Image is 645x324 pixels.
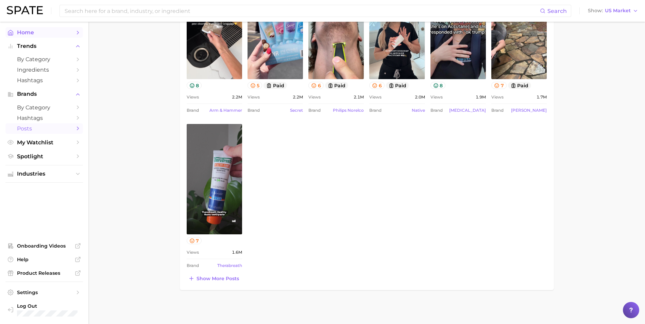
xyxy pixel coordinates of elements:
[430,82,446,89] button: 8
[369,82,385,89] button: 6
[187,274,241,283] button: Show more posts
[17,289,71,295] span: Settings
[5,287,83,298] a: Settings
[325,82,349,89] button: paid
[5,254,83,265] a: Help
[491,106,504,114] span: Brand
[369,93,381,101] span: Views
[5,268,83,278] a: Product Releases
[187,262,199,270] span: Brand
[187,106,199,114] span: Brand
[17,104,71,111] span: by Category
[412,108,425,113] a: native
[430,106,443,114] span: Brand
[5,241,83,251] a: Onboarding Videos
[197,276,239,282] span: Show more posts
[17,29,71,36] span: Home
[17,139,71,146] span: My Watchlist
[430,93,443,101] span: Views
[5,27,83,38] a: Home
[491,82,507,89] button: 7
[232,248,242,256] span: 1.6m
[354,93,364,101] span: 2.1m
[248,106,260,114] span: Brand
[5,137,83,148] a: My Watchlist
[308,93,321,101] span: Views
[308,106,321,114] span: Brand
[290,108,303,113] a: secret
[5,169,83,179] button: Industries
[308,82,324,89] button: 6
[17,115,71,121] span: Hashtags
[508,82,531,89] button: paid
[17,270,71,276] span: Product Releases
[187,237,202,244] button: 7
[5,65,83,75] a: Ingredients
[264,82,287,89] button: paid
[5,123,83,134] a: Posts
[5,41,83,51] button: Trends
[476,93,486,101] span: 1.9m
[64,5,540,17] input: Search here for a brand, industry, or ingredient
[491,93,504,101] span: Views
[5,102,83,113] a: by Category
[333,108,364,113] a: philips norelco
[17,91,71,97] span: Brands
[605,9,631,13] span: US Market
[17,77,71,84] span: Hashtags
[17,256,71,263] span: Help
[187,248,199,256] span: Views
[5,151,83,162] a: Spotlight
[187,82,202,89] button: 8
[7,6,43,14] img: SPATE
[369,106,381,114] span: Brand
[586,6,640,15] button: ShowUS Market
[187,93,199,101] span: Views
[248,93,260,101] span: Views
[5,54,83,65] a: by Category
[209,108,242,113] a: arm & hammer
[17,67,71,73] span: Ingredients
[232,93,242,101] span: 2.2m
[17,125,71,132] span: Posts
[5,113,83,123] a: Hashtags
[17,171,71,177] span: Industries
[17,243,71,249] span: Onboarding Videos
[248,82,262,89] button: 5
[17,303,78,309] span: Log Out
[5,89,83,99] button: Brands
[511,108,547,113] a: [PERSON_NAME]
[293,93,303,101] span: 2.2m
[386,82,409,89] button: paid
[449,108,486,113] a: [MEDICAL_DATA]
[17,43,71,49] span: Trends
[588,9,603,13] span: Show
[537,93,547,101] span: 1.7m
[17,153,71,160] span: Spotlight
[547,8,567,14] span: Search
[5,75,83,86] a: Hashtags
[17,56,71,62] span: by Category
[5,301,83,319] a: Log out. Currently logged in with e-mail mturne02@kenvue.com.
[415,93,425,101] span: 2.0m
[217,263,242,268] a: therabreath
